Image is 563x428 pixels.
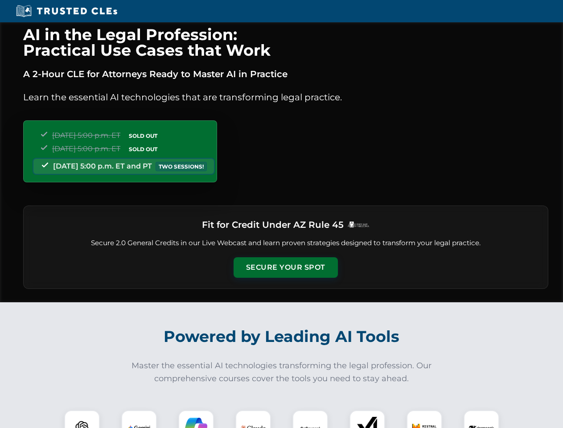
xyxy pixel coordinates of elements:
[34,238,537,248] p: Secure 2.0 General Credits in our Live Webcast and learn proven strategies designed to transform ...
[126,359,438,385] p: Master the essential AI technologies transforming the legal profession. Our comprehensive courses...
[126,131,160,140] span: SOLD OUT
[23,27,548,58] h1: AI in the Legal Profession: Practical Use Cases that Work
[126,144,160,154] span: SOLD OUT
[23,90,548,104] p: Learn the essential AI technologies that are transforming legal practice.
[202,217,344,233] h3: Fit for Credit Under AZ Rule 45
[234,257,338,278] button: Secure Your Spot
[13,4,120,18] img: Trusted CLEs
[35,321,529,352] h2: Powered by Leading AI Tools
[52,144,120,153] span: [DATE] 5:00 p.m. ET
[347,221,370,228] img: Logo
[52,131,120,140] span: [DATE] 5:00 p.m. ET
[23,67,548,81] p: A 2-Hour CLE for Attorneys Ready to Master AI in Practice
